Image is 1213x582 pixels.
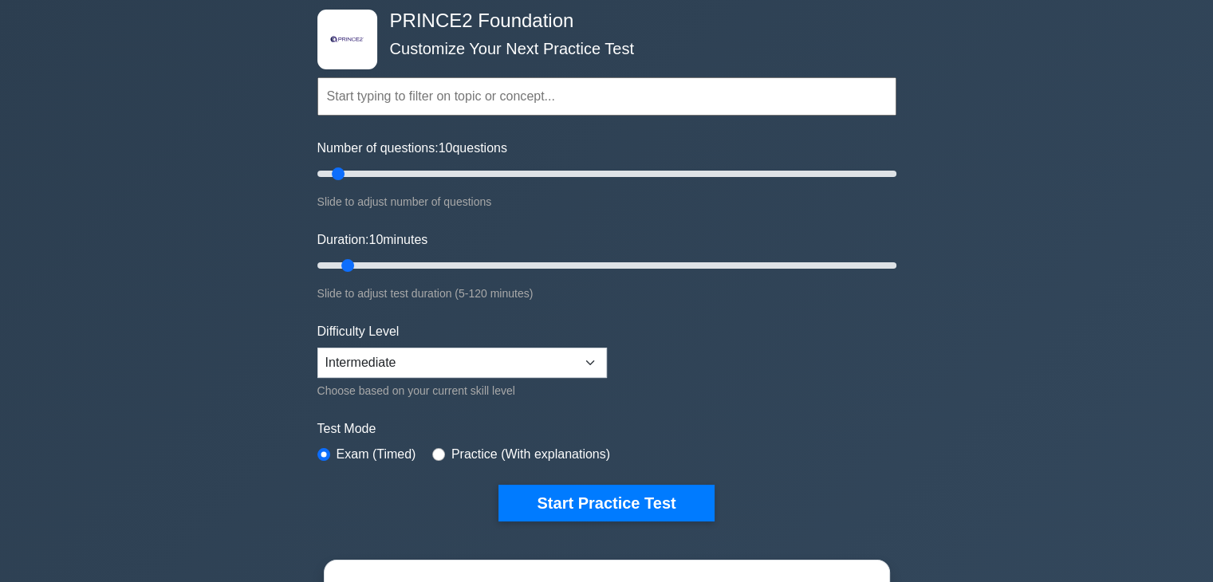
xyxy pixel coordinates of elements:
[384,10,818,33] h4: PRINCE2 Foundation
[317,192,896,211] div: Slide to adjust number of questions
[317,77,896,116] input: Start typing to filter on topic or concept...
[317,381,607,400] div: Choose based on your current skill level
[368,233,383,246] span: 10
[337,445,416,464] label: Exam (Timed)
[317,230,428,250] label: Duration: minutes
[317,284,896,303] div: Slide to adjust test duration (5-120 minutes)
[439,141,453,155] span: 10
[451,445,610,464] label: Practice (With explanations)
[317,139,507,158] label: Number of questions: questions
[317,419,896,438] label: Test Mode
[498,485,714,521] button: Start Practice Test
[317,322,400,341] label: Difficulty Level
